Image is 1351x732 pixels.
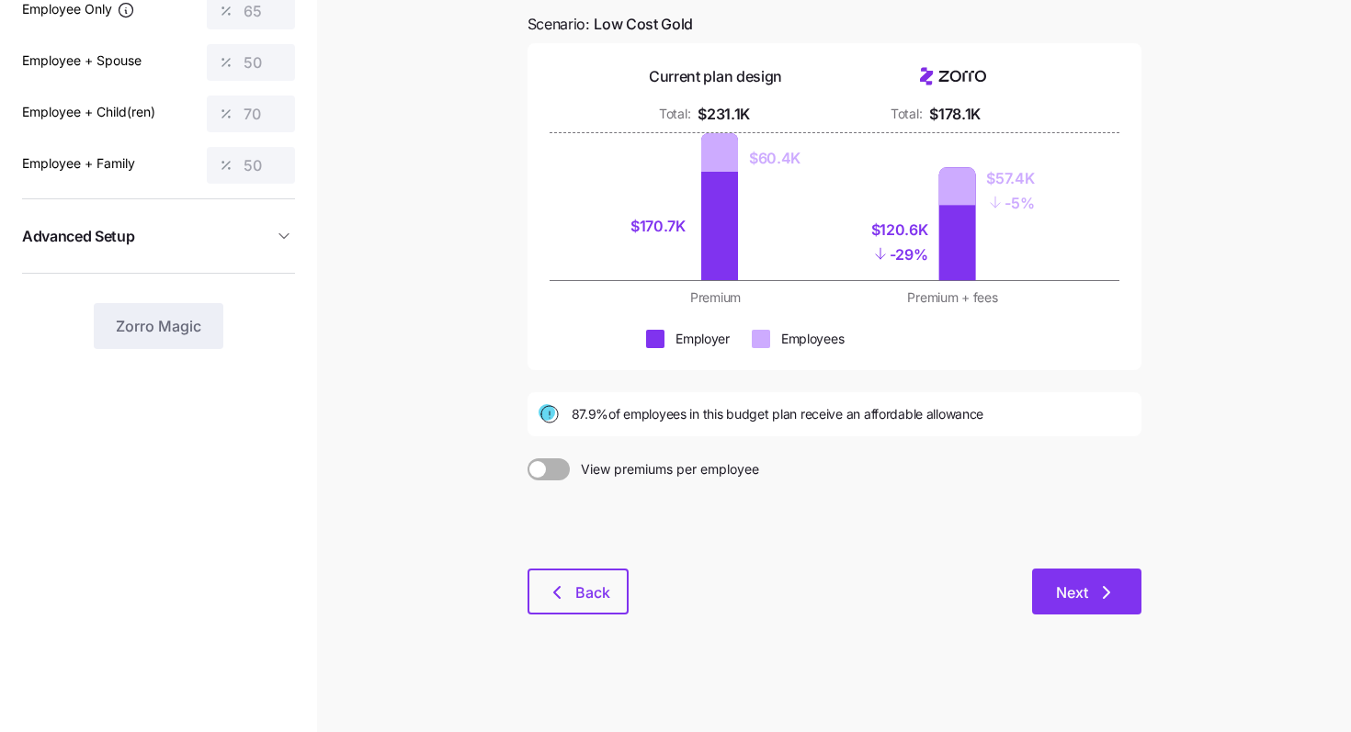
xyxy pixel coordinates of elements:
[846,288,1061,307] div: Premium + fees
[630,215,690,238] div: $170.7K
[572,405,984,423] span: 87.9% of employees in this budget plan receive an affordable allowance
[22,214,295,259] button: Advanced Setup
[659,105,690,123] div: Total:
[698,103,750,126] div: $231.1K
[22,225,135,248] span: Advanced Setup
[594,13,693,36] span: Low Cost Gold
[891,105,922,123] div: Total:
[986,190,1034,215] div: - 5%
[94,303,223,349] button: Zorro Magic
[570,458,759,480] span: View premiums per employee
[608,288,823,307] div: Premium
[1032,569,1141,614] button: Next
[575,581,610,603] span: Back
[781,330,844,348] div: Employees
[528,13,694,36] span: Scenario:
[986,167,1034,190] div: $57.4K
[22,153,135,174] label: Employee + Family
[22,102,155,122] label: Employee + Child(ren)
[675,330,730,348] div: Employer
[871,219,928,242] div: $120.6K
[22,51,142,71] label: Employee + Spouse
[871,242,928,266] div: - 29%
[528,569,629,614] button: Back
[1056,581,1088,603] span: Next
[929,103,981,126] div: $178.1K
[749,147,800,170] div: $60.4K
[116,315,201,337] span: Zorro Magic
[649,65,782,88] div: Current plan design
